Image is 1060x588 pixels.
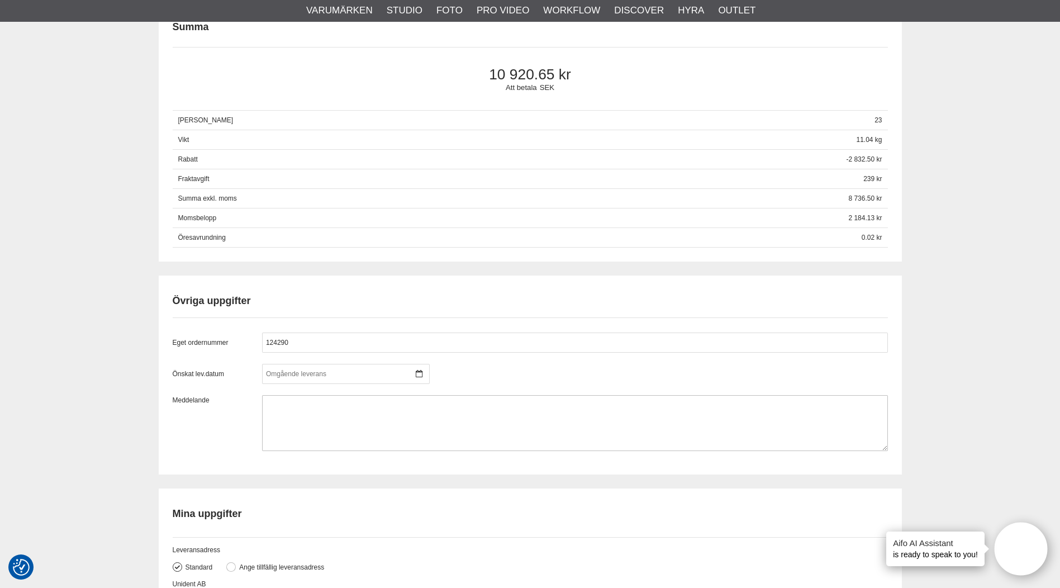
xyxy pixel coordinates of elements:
[236,563,324,571] label: Ange tillfällig leveransadress
[843,208,887,228] span: 2 184.13
[182,563,213,571] label: Standard
[173,580,206,588] span: Unident AB
[13,557,30,577] button: Samtyckesinställningar
[886,532,985,566] div: is ready to speak to you!
[173,507,888,521] h2: Mina uppgifter
[869,111,887,130] span: 23
[893,537,978,549] h4: Aifo AI Assistant
[678,3,704,18] a: Hyra
[173,111,869,130] span: [PERSON_NAME]
[843,189,887,208] span: 8 736.50
[506,83,537,92] span: Att betala
[540,83,554,92] span: SEK
[173,130,851,150] span: Vikt
[436,3,463,18] a: Foto
[173,546,220,554] span: Leveransadress
[191,66,869,83] span: 10 920.65
[13,559,30,576] img: Revisit consent button
[850,130,887,150] span: 11.04 kg
[477,3,529,18] a: Pro Video
[173,150,841,169] span: Rabatt
[173,169,858,189] span: Fraktavgift
[173,228,856,248] span: Öresavrundning
[387,3,422,18] a: Studio
[173,369,262,379] label: Önskat lev.datum
[306,3,373,18] a: Varumärken
[173,338,262,348] label: Eget ordernummer
[856,228,888,248] span: 0.02
[718,3,755,18] a: Outlet
[173,294,888,308] h2: Övriga uppgifter
[173,20,209,34] h2: Summa
[543,3,600,18] a: Workflow
[614,3,664,18] a: Discover
[173,208,843,228] span: Momsbelopp
[858,169,887,189] span: 239
[173,395,262,451] label: Meddelande
[840,150,887,169] span: -2 832.50
[173,189,843,208] span: Summa exkl. moms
